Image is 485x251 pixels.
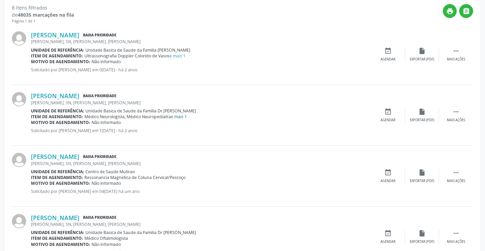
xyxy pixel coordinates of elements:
span: Não informado [92,241,121,247]
p: Solicitado por [PERSON_NAME] em 0[DATE] - há 2 anos [31,67,371,73]
i: insert_drive_file [418,108,426,115]
b: Motivo de agendamento: [31,120,90,125]
i: insert_drive_file [418,230,426,237]
span: Não informado [92,59,121,65]
button: print [443,4,457,18]
b: Motivo de agendamento: [31,180,90,186]
div: Mais ações [447,57,465,62]
span: Unidade Basica de Saude da Familia [PERSON_NAME] [85,47,190,53]
div: Agendar [381,179,395,183]
a: [PERSON_NAME] [31,31,79,39]
div: [PERSON_NAME], SN, [PERSON_NAME], [PERSON_NAME] [31,161,371,166]
a: e mais 1 [171,114,187,120]
strong: 48035 marcações na fila [18,12,74,18]
span: Não informado [92,180,121,186]
span: Baixa Prioridade [82,92,118,100]
span: Unidade Basica de Saude da Familia Dr [PERSON_NAME] [85,108,196,114]
div: Mais ações [447,239,465,244]
img: img [12,92,26,106]
span: Médico Neurologista, Médico Neuropediatra [84,114,187,120]
b: Unidade de referência: [31,230,84,235]
b: Item de agendamento: [31,114,83,120]
i:  [463,7,470,15]
b: Unidade de referência: [31,169,84,175]
a: [PERSON_NAME] [31,214,79,221]
b: Unidade de referência: [31,47,84,53]
i:  [452,108,460,115]
b: Item de agendamento: [31,53,83,59]
span: Centro de Saude Mutirao [85,169,135,175]
div: 8 itens filtrados [12,4,74,11]
p: Solicitado por [PERSON_NAME] em 04[DATE] há um ano [31,189,371,194]
span: Ultrassonografia Doppler Colorido de Vasos [84,53,185,59]
b: Motivo de agendamento: [31,59,90,65]
i: event_available [384,108,392,115]
div: Exportar (PDF) [410,239,434,244]
div: [PERSON_NAME], SN, [PERSON_NAME], [PERSON_NAME] [31,39,371,44]
div: de [12,11,74,18]
div: Exportar (PDF) [410,118,434,123]
span: Baixa Prioridade [82,214,118,221]
img: img [12,214,26,228]
p: Solicitado por [PERSON_NAME] em 1[DATE] - há 2 anos [31,128,371,133]
div: Exportar (PDF) [410,57,434,62]
i: insert_drive_file [418,169,426,176]
span: Não informado [92,120,121,125]
div: Página 1 de 1 [12,18,74,24]
b: Unidade de referência: [31,108,84,114]
i: print [446,7,454,15]
span: Unidade Basica de Saude da Familia Dr [PERSON_NAME] [85,230,196,235]
div: Mais ações [447,179,465,183]
img: img [12,31,26,46]
button:  [459,4,473,18]
div: Agendar [381,57,395,62]
i:  [452,47,460,55]
span: Ressonancia Magnetica de Coluna Cervical/Pescoço [84,175,185,180]
a: e mais 1 [169,53,185,59]
div: Mais ações [447,118,465,123]
b: Motivo de agendamento: [31,241,90,247]
div: Agendar [381,239,395,244]
b: Item de agendamento: [31,235,83,241]
i: event_available [384,230,392,237]
i: event_available [384,47,392,55]
span: Médico Oftalmologista [84,235,128,241]
span: Baixa Prioridade [82,153,118,160]
i:  [452,230,460,237]
img: img [12,153,26,167]
b: Item de agendamento: [31,175,83,180]
div: [PERSON_NAME], SN, [PERSON_NAME], [PERSON_NAME] [31,100,371,106]
div: [PERSON_NAME], SN, [PERSON_NAME], [PERSON_NAME] [31,221,371,227]
i: event_available [384,169,392,176]
i:  [452,169,460,176]
span: Baixa Prioridade [82,32,118,39]
div: Exportar (PDF) [410,179,434,183]
div: Agendar [381,118,395,123]
i: insert_drive_file [418,47,426,55]
a: [PERSON_NAME] [31,153,79,160]
a: [PERSON_NAME] [31,92,79,100]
